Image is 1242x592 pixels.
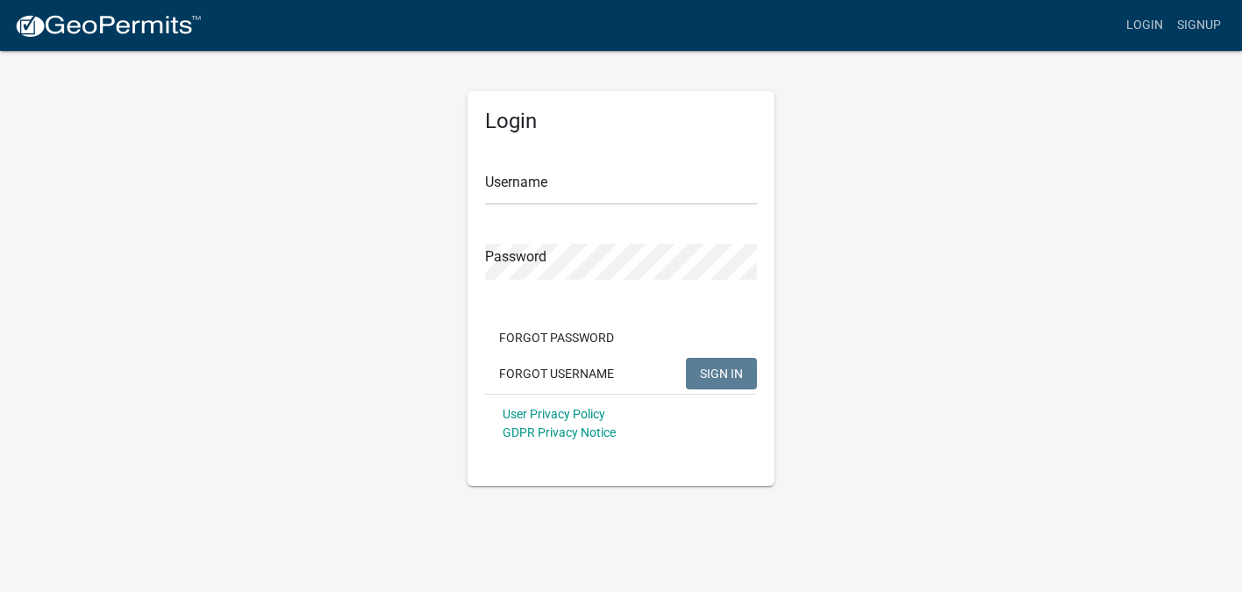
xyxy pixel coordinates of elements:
[503,407,605,421] a: User Privacy Policy
[700,366,743,380] span: SIGN IN
[485,109,757,134] h5: Login
[485,358,628,389] button: Forgot Username
[1119,9,1170,42] a: Login
[1170,9,1228,42] a: Signup
[503,425,616,439] a: GDPR Privacy Notice
[686,358,757,389] button: SIGN IN
[485,322,628,353] button: Forgot Password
